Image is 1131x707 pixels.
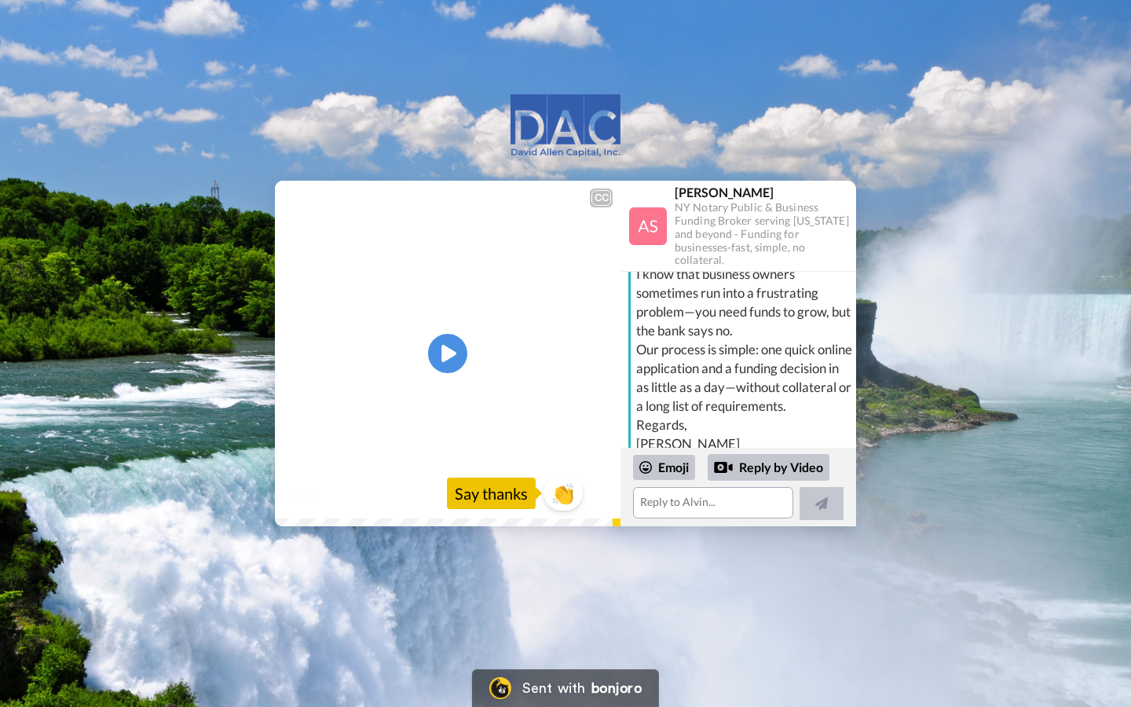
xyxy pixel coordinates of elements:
[675,185,855,200] div: [PERSON_NAME]
[714,458,733,477] div: Reply by Video
[633,455,695,480] div: Emoji
[286,487,313,506] span: 0:00
[591,190,611,206] div: CC
[708,454,829,481] div: Reply by Video
[447,478,536,509] div: Say thanks
[511,94,621,157] img: logo
[544,481,583,506] span: 👏
[636,265,852,472] div: I know that business owners sometimes run into a frustrating problem—you need funds to grow, but ...
[591,489,606,504] img: Full screen
[675,201,855,267] div: NY Notary Public & Business Funding Broker serving [US_STATE] and beyond - Funding for businesses...
[544,475,583,511] button: 👏
[317,487,322,506] span: /
[629,207,667,245] img: Profile Image
[325,487,353,506] span: 0:10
